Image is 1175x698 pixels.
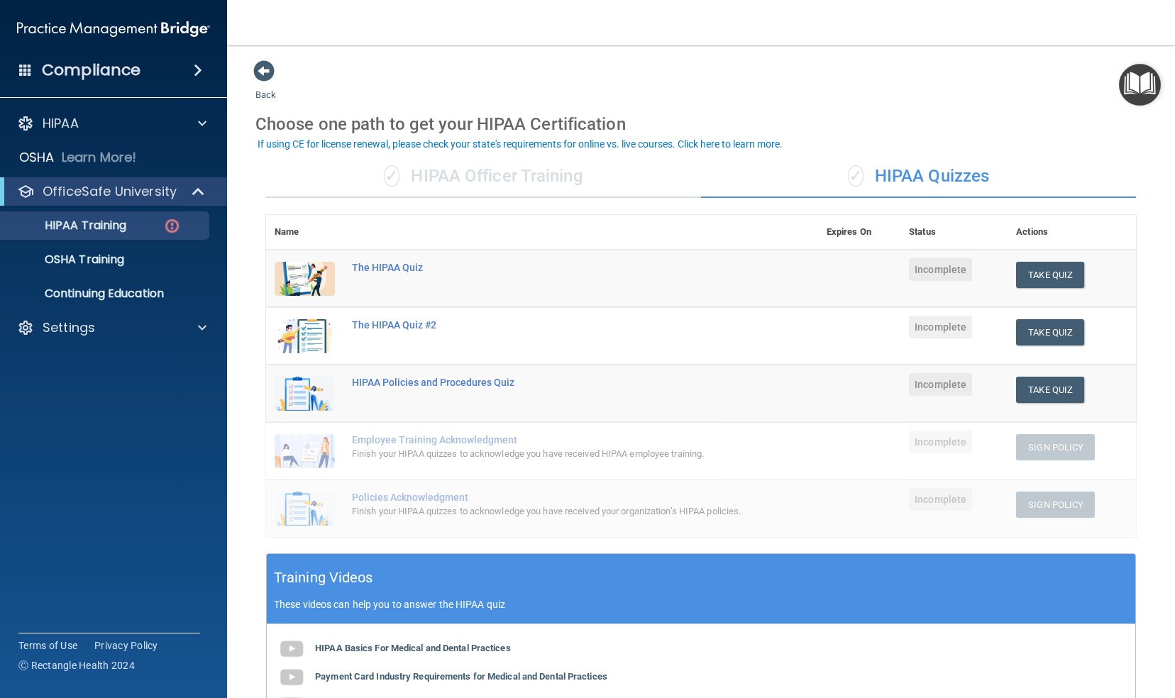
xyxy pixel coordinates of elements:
div: HIPAA Policies and Procedures Quiz [352,377,747,388]
p: OSHA [19,149,55,166]
th: Actions [1008,215,1136,250]
span: ✓ [384,165,399,187]
p: OSHA Training [9,253,124,267]
div: Choose one path to get your HIPAA Certification [255,104,1147,145]
a: HIPAA [17,115,206,132]
button: Take Quiz [1016,262,1084,288]
th: Expires On [818,215,900,250]
img: PMB logo [17,15,210,43]
a: Back [255,72,276,100]
b: Payment Card Industry Requirements for Medical and Dental Practices [315,671,607,682]
p: Continuing Education [9,287,203,301]
button: Open Resource Center [1119,64,1161,106]
th: Status [900,215,1008,250]
img: gray_youtube_icon.38fcd6cc.png [277,663,306,692]
span: Ⓒ Rectangle Health 2024 [18,658,135,672]
div: HIPAA Quizzes [701,155,1136,198]
p: These videos can help you to answer the HIPAA quiz [274,599,1128,610]
span: Incomplete [909,373,972,396]
iframe: Drift Widget Chat Controller [929,597,1158,654]
a: OfficeSafe University [17,183,206,200]
th: Name [266,215,343,250]
img: danger-circle.6113f641.png [163,217,181,235]
div: The HIPAA Quiz [352,262,747,273]
p: Settings [43,319,95,336]
div: If using CE for license renewal, please check your state's requirements for online vs. live cours... [258,139,783,149]
a: Terms of Use [18,638,77,653]
button: Take Quiz [1016,319,1084,345]
h5: Training Videos [274,565,373,590]
button: Sign Policy [1016,434,1095,460]
span: Incomplete [909,316,972,338]
span: Incomplete [909,258,972,281]
div: The HIPAA Quiz #2 [352,319,747,331]
span: ✓ [848,165,864,187]
p: HIPAA [43,115,79,132]
div: Policies Acknowledgment [352,492,747,503]
p: Learn More! [62,149,137,166]
p: HIPAA Training [9,218,126,233]
p: OfficeSafe University [43,183,177,200]
div: Finish your HIPAA quizzes to acknowledge you have received HIPAA employee training. [352,445,747,462]
button: If using CE for license renewal, please check your state's requirements for online vs. live cours... [255,137,785,151]
span: Incomplete [909,488,972,511]
div: HIPAA Officer Training [266,155,701,198]
button: Take Quiz [1016,377,1084,403]
a: Privacy Policy [94,638,158,653]
span: Incomplete [909,431,972,453]
button: Sign Policy [1016,492,1095,518]
b: HIPAA Basics For Medical and Dental Practices [315,643,511,653]
div: Finish your HIPAA quizzes to acknowledge you have received your organization’s HIPAA policies. [352,503,747,520]
img: gray_youtube_icon.38fcd6cc.png [277,635,306,663]
h4: Compliance [42,60,140,80]
a: Settings [17,319,206,336]
div: Employee Training Acknowledgment [352,434,747,445]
